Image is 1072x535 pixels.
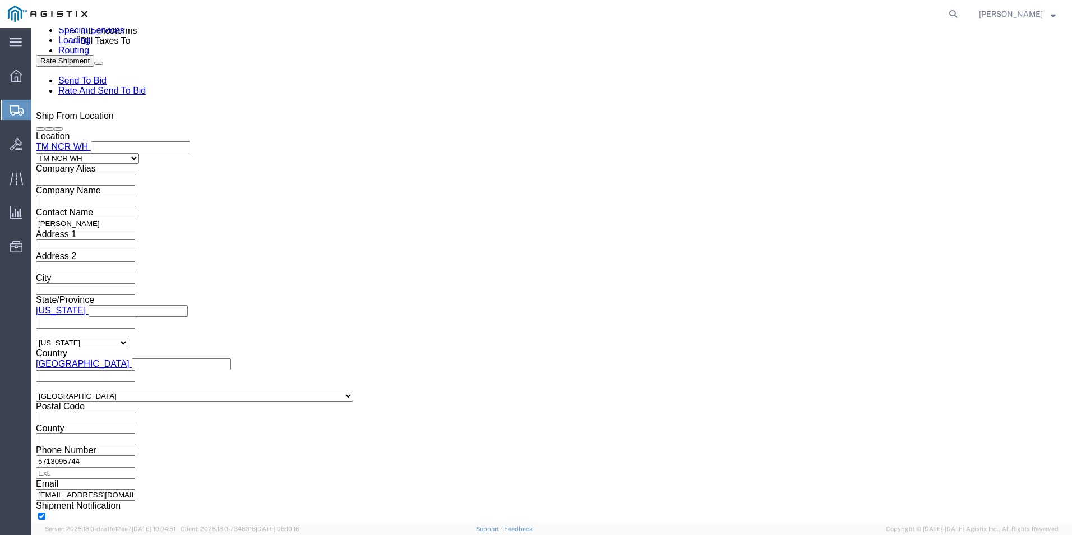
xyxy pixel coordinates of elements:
img: logo [8,6,87,22]
span: Server: 2025.18.0-daa1fe12ee7 [45,525,175,532]
span: [DATE] 08:10:16 [256,525,299,532]
button: [PERSON_NAME] [978,7,1056,21]
span: Client: 2025.18.0-7346316 [181,525,299,532]
a: Support [476,525,504,532]
span: Feras Saleh [979,8,1043,20]
a: Feedback [504,525,533,532]
span: Copyright © [DATE]-[DATE] Agistix Inc., All Rights Reserved [886,524,1059,534]
iframe: FS Legacy Container [31,28,1072,523]
span: [DATE] 10:04:51 [132,525,175,532]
